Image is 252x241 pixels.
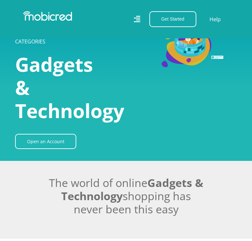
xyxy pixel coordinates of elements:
a: Help [209,15,221,23]
button: Get Started [149,11,196,27]
a: CATEGORIES [15,38,45,45]
span: Gadgets & Technology [15,51,124,124]
img: Mobicred [23,11,72,21]
h2: The world of online shopping has never been this easy [15,176,237,216]
img: Gadgets & Technology [112,15,237,70]
a: Open an Account [15,134,76,149]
